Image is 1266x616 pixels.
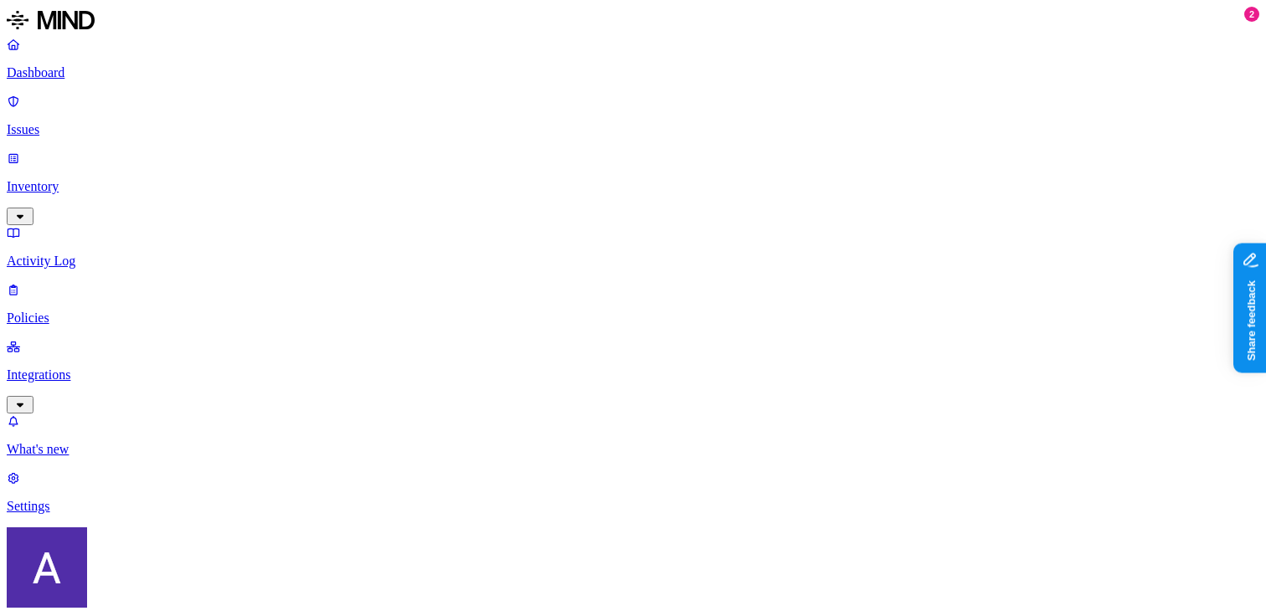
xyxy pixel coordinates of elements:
[7,7,95,33] img: MIND
[7,37,1259,80] a: Dashboard
[7,470,1259,514] a: Settings
[7,527,87,608] img: Avigail Bronznick
[7,339,1259,411] a: Integrations
[7,311,1259,326] p: Policies
[7,122,1259,137] p: Issues
[7,499,1259,514] p: Settings
[7,65,1259,80] p: Dashboard
[7,282,1259,326] a: Policies
[7,254,1259,269] p: Activity Log
[7,367,1259,382] p: Integrations
[7,225,1259,269] a: Activity Log
[7,179,1259,194] p: Inventory
[7,151,1259,223] a: Inventory
[7,413,1259,457] a: What's new
[1244,7,1259,22] div: 2
[7,94,1259,137] a: Issues
[7,442,1259,457] p: What's new
[7,7,1259,37] a: MIND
